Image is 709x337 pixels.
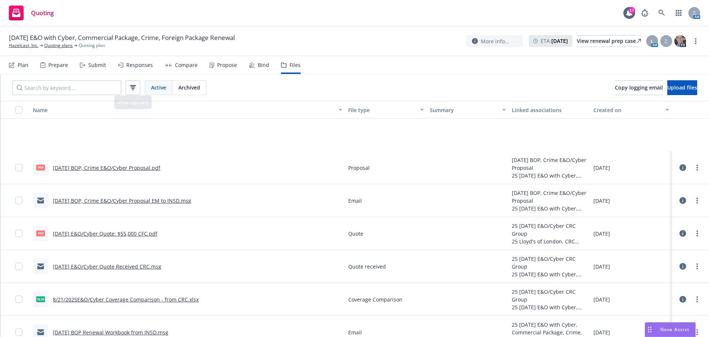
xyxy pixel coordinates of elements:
a: more [693,295,702,304]
span: [DATE] [593,296,610,303]
a: more [693,262,702,271]
span: xlsx [36,296,45,302]
button: Nova Assist [645,322,696,337]
a: 8/21/2025E&O/Cyber Coverage Comparison - from CRC.xlsx [53,296,199,303]
span: [DATE] [593,164,610,172]
div: Compare [175,62,198,68]
button: Copy logging email [615,80,663,95]
div: [DATE] BOP, Crime E&O/Cyber Proposal [512,156,588,172]
input: Toggle Row Selected [15,164,23,171]
span: Copy logging email [615,84,663,91]
span: [DATE] [593,328,610,336]
span: Quoting plan [79,42,105,49]
span: [DATE] [593,230,610,237]
a: Hazelcast, Inc. [9,42,38,49]
span: More info... [481,37,509,45]
a: [DATE] BOP Renewal Workbook from INSD.msg [53,329,168,336]
div: [DATE] BOP, Crime E&O/Cyber Proposal [512,189,588,205]
div: 17 [628,7,635,14]
button: Summary [427,101,508,119]
div: 25 [DATE] E&O with Cyber, Commercial Package, Crime, Foreign Package Renewal [512,205,588,212]
div: Responses [126,62,153,68]
span: [DATE] E&O with Cyber, Commercial Package, Crime, Foreign Package Renewal [9,33,235,42]
div: Created on [593,106,661,114]
span: ETA : [541,37,568,45]
a: more [693,196,702,205]
span: Nova Assist [660,326,689,333]
span: Quote [348,230,363,237]
span: Archived [178,84,200,91]
div: Summary [430,106,497,114]
a: Switch app [671,6,686,20]
button: Upload files [667,80,697,95]
input: Toggle Row Selected [15,296,23,303]
div: 25 [DATE] E&O/Cyber CRC Group [512,288,588,303]
div: 25 [DATE] E&O with Cyber, Commercial Package, Crime, Foreign Package Renewal [512,172,588,179]
a: Report a Bug [637,6,652,20]
button: Name [30,101,345,119]
div: Bind [258,62,269,68]
span: Proposal [348,164,370,172]
div: Name [33,106,334,114]
input: Search by keyword... [12,80,121,95]
a: [DATE] BOP, Crime E&O/Cyber Proposal.pdf [53,164,160,171]
button: More info... [466,35,523,47]
div: 25 [DATE] E&O with Cyber, Commercial Package, Crime, Foreign Package Renewal [512,270,588,278]
a: [DATE] E&O/Cyber Quote Received CRC.msg [53,263,161,270]
span: Upload files [667,84,697,91]
div: 25 [DATE] E&O/Cyber CRC Group [512,255,588,270]
span: Email [348,328,362,336]
div: 25 [DATE] E&O with Cyber, Commercial Package, Crime, Foreign Package Renewal [512,303,588,311]
div: Files [290,62,301,68]
input: Toggle Row Selected [15,263,23,270]
a: more [693,163,702,172]
div: Plan [18,62,28,68]
a: more [693,328,702,337]
span: Email [348,197,362,205]
a: Quoting plans [44,42,73,49]
div: 25 [DATE] E&O/Cyber CRC Group [512,222,588,237]
input: Toggle Row Selected [15,197,23,204]
button: File type [345,101,427,119]
a: View renewal prep case [577,35,641,47]
span: Active [151,84,166,91]
input: Toggle Row Selected [15,230,23,237]
span: L [651,37,654,45]
span: Quoting [31,10,54,16]
a: more [693,229,702,238]
a: [DATE] E&O/Cyber Quote: $55,000 CFC.pdf [53,230,157,237]
button: Linked associations [509,101,590,119]
span: [DATE] [593,197,610,205]
span: [DATE] [593,263,610,270]
div: File type [348,106,416,114]
div: Submit [88,62,106,68]
input: Select all [15,106,23,114]
input: Toggle Row Selected [15,328,23,336]
img: photo [674,35,686,47]
button: Created on [590,101,672,119]
a: more [691,37,700,46]
a: Search [654,6,669,20]
span: pdf [36,230,45,236]
span: Coverage Comparison [348,296,403,303]
div: Drag to move [645,323,654,337]
div: Linked associations [512,106,588,114]
div: Propose [217,62,237,68]
span: Quote received [348,263,386,270]
strong: [DATE] [551,37,568,44]
div: Prepare [48,62,68,68]
span: pdf [36,165,45,170]
div: 25 Lloyd's of London, CRC Group, Underwriters at Lloyd's, [GEOGRAPHIC_DATA] - [DATE] E&O/Cyber CR... [512,237,588,245]
a: Quoting [6,3,57,23]
a: [DATE] BOP, Crime E&O/Cyber Proposal EM to INSD.msg [53,197,191,204]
